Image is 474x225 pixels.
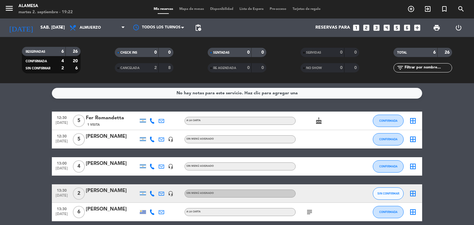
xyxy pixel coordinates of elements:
span: RESERVADAS [26,50,45,53]
button: CONFIRMADA [373,115,404,127]
strong: 0 [168,50,172,55]
strong: 6 [61,49,64,54]
i: search [457,5,465,13]
span: 1 Visita [87,122,100,127]
span: A LA CARTA [186,211,201,213]
i: add_circle_outline [407,5,415,13]
span: print [433,24,440,31]
span: Mapa de mesas [176,7,207,11]
div: [PERSON_NAME] [86,160,138,168]
i: border_all [409,136,417,143]
strong: 0 [261,66,265,70]
span: 4 [73,160,85,173]
span: Almuerzo [80,26,101,30]
strong: 4 [61,59,64,63]
div: [PERSON_NAME] [86,133,138,141]
span: CANCELADA [120,67,139,70]
div: Alamesa [19,3,73,9]
span: Reservas para [315,25,350,30]
button: CONFIRMADA [373,206,404,218]
span: SIN CONFIRMAR [377,192,399,195]
span: 13:30 [54,186,69,194]
i: looks_4 [383,24,391,32]
span: CONFIRMADA [379,119,397,122]
span: NO SHOW [306,67,322,70]
strong: 20 [73,59,79,63]
span: [DATE] [54,194,69,201]
i: cake [315,117,322,125]
i: border_all [409,117,417,125]
strong: 6 [75,66,79,70]
i: border_all [409,208,417,216]
span: RE AGENDADA [213,67,236,70]
span: SIN CONFIRMAR [26,67,50,70]
span: 2 [73,187,85,200]
div: LOG OUT [447,18,469,37]
i: headset_mic [168,137,173,142]
i: filter_list [397,64,404,72]
span: CONFIRMADA [379,210,397,214]
i: looks_3 [372,24,380,32]
span: [DATE] [54,139,69,146]
button: SIN CONFIRMAR [373,187,404,200]
span: CONFIRMADA [379,165,397,168]
span: Sin menú asignado [186,165,214,167]
strong: 2 [154,66,157,70]
span: Mis reservas [151,7,176,11]
span: SERVIDAS [306,51,321,54]
span: [DATE] [54,166,69,174]
i: subject [306,208,313,216]
span: Lista de Espera [236,7,267,11]
i: looks_one [352,24,360,32]
div: No hay notas para este servicio. Haz clic para agregar una [177,90,298,97]
strong: 0 [340,66,343,70]
strong: 0 [261,50,265,55]
strong: 0 [247,66,250,70]
span: A LA CARTA [186,119,201,122]
span: SENTADAS [213,51,230,54]
span: 12:30 [54,114,69,121]
span: pending_actions [194,24,202,31]
strong: 0 [154,50,157,55]
button: menu [5,4,14,15]
span: 5 [73,133,85,145]
span: Sin menú asignado [186,192,214,194]
span: Tarjetas de regalo [289,7,324,11]
i: border_all [409,190,417,197]
i: arrow_drop_down [57,24,65,31]
strong: 0 [354,66,358,70]
span: 13:00 [54,159,69,166]
strong: 26 [73,49,79,54]
button: CONFIRMADA [373,160,404,173]
div: martes 2. septiembre - 19:22 [19,9,73,15]
i: headset_mic [168,164,173,169]
span: 12:30 [54,132,69,139]
span: CONFIRMADA [379,137,397,141]
i: add_box [413,24,421,32]
span: CHECK INS [120,51,137,54]
strong: 26 [445,50,451,55]
span: [DATE] [54,212,69,219]
button: CONFIRMADA [373,133,404,145]
span: TOTAL [397,51,407,54]
span: [DATE] [54,121,69,128]
strong: 0 [247,50,250,55]
span: Pre-acceso [267,7,289,11]
strong: 0 [354,50,358,55]
span: Disponibilidad [207,7,236,11]
strong: 8 [168,66,172,70]
i: turned_in_not [441,5,448,13]
div: [PERSON_NAME] [86,205,138,213]
strong: 0 [340,50,343,55]
span: CONFIRMADA [26,60,47,63]
div: Fer Romandetta [86,114,138,122]
i: menu [5,4,14,13]
span: 13:30 [54,205,69,212]
i: looks_5 [393,24,401,32]
strong: 6 [433,50,436,55]
i: exit_to_app [424,5,431,13]
i: looks_6 [403,24,411,32]
i: border_all [409,163,417,170]
strong: 2 [61,66,64,70]
span: 6 [73,206,85,218]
